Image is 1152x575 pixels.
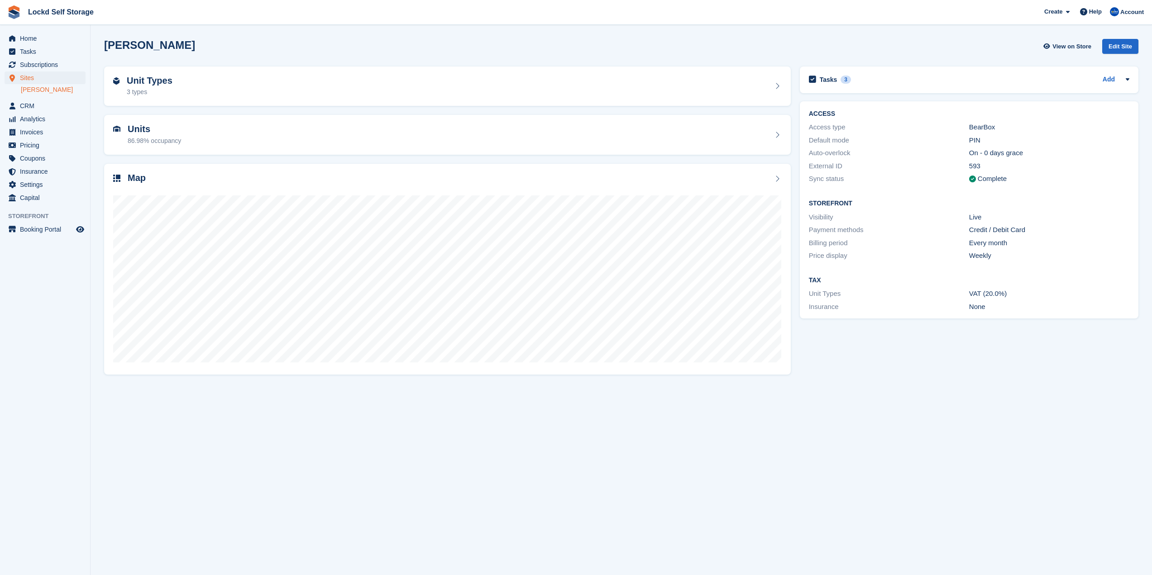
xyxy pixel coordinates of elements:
[128,173,146,183] h2: Map
[20,178,74,191] span: Settings
[969,251,1129,261] div: Weekly
[969,148,1129,158] div: On - 0 days grace
[20,58,74,71] span: Subscriptions
[5,191,86,204] a: menu
[969,135,1129,146] div: PIN
[969,302,1129,312] div: None
[809,225,969,235] div: Payment methods
[5,113,86,125] a: menu
[20,32,74,45] span: Home
[113,175,120,182] img: map-icn-33ee37083ee616e46c38cad1a60f524a97daa1e2b2c8c0bc3eb3415660979fc1.svg
[5,58,86,71] a: menu
[1052,42,1091,51] span: View on Store
[5,100,86,112] a: menu
[820,76,837,84] h2: Tasks
[809,238,969,248] div: Billing period
[20,152,74,165] span: Coupons
[809,251,969,261] div: Price display
[104,115,791,155] a: Units 86.98% occupancy
[1044,7,1062,16] span: Create
[809,174,969,184] div: Sync status
[21,86,86,94] a: [PERSON_NAME]
[104,39,195,51] h2: [PERSON_NAME]
[20,71,74,84] span: Sites
[1089,7,1102,16] span: Help
[809,302,969,312] div: Insurance
[969,289,1129,299] div: VAT (20.0%)
[20,126,74,138] span: Invoices
[8,212,90,221] span: Storefront
[809,135,969,146] div: Default mode
[20,113,74,125] span: Analytics
[1102,39,1138,54] div: Edit Site
[1120,8,1144,17] span: Account
[1110,7,1119,16] img: Jonny Bleach
[809,289,969,299] div: Unit Types
[809,110,1129,118] h2: ACCESS
[20,139,74,152] span: Pricing
[809,148,969,158] div: Auto-overlock
[841,76,851,84] div: 3
[20,223,74,236] span: Booking Portal
[809,161,969,171] div: External ID
[969,225,1129,235] div: Credit / Debit Card
[5,32,86,45] a: menu
[104,164,791,375] a: Map
[809,122,969,133] div: Access type
[5,223,86,236] a: menu
[809,200,1129,207] h2: Storefront
[5,45,86,58] a: menu
[969,161,1129,171] div: 593
[75,224,86,235] a: Preview store
[969,238,1129,248] div: Every month
[5,71,86,84] a: menu
[127,76,172,86] h2: Unit Types
[127,87,172,97] div: 3 types
[5,126,86,138] a: menu
[20,100,74,112] span: CRM
[809,212,969,223] div: Visibility
[1042,39,1095,54] a: View on Store
[113,126,120,132] img: unit-icn-7be61d7bf1b0ce9d3e12c5938cc71ed9869f7b940bace4675aadf7bd6d80202e.svg
[104,67,791,106] a: Unit Types 3 types
[5,178,86,191] a: menu
[20,191,74,204] span: Capital
[20,45,74,58] span: Tasks
[5,139,86,152] a: menu
[20,165,74,178] span: Insurance
[128,136,181,146] div: 86.98% occupancy
[5,152,86,165] a: menu
[7,5,21,19] img: stora-icon-8386f47178a22dfd0bd8f6a31ec36ba5ce8667c1dd55bd0f319d3a0aa187defe.svg
[5,165,86,178] a: menu
[113,77,120,85] img: unit-type-icn-2b2737a686de81e16bb02015468b77c625bbabd49415b5ef34ead5e3b44a266d.svg
[978,174,1007,184] div: Complete
[969,122,1129,133] div: BearBox
[809,277,1129,284] h2: Tax
[1102,39,1138,57] a: Edit Site
[128,124,181,134] h2: Units
[969,212,1129,223] div: Live
[24,5,97,19] a: Lockd Self Storage
[1103,75,1115,85] a: Add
